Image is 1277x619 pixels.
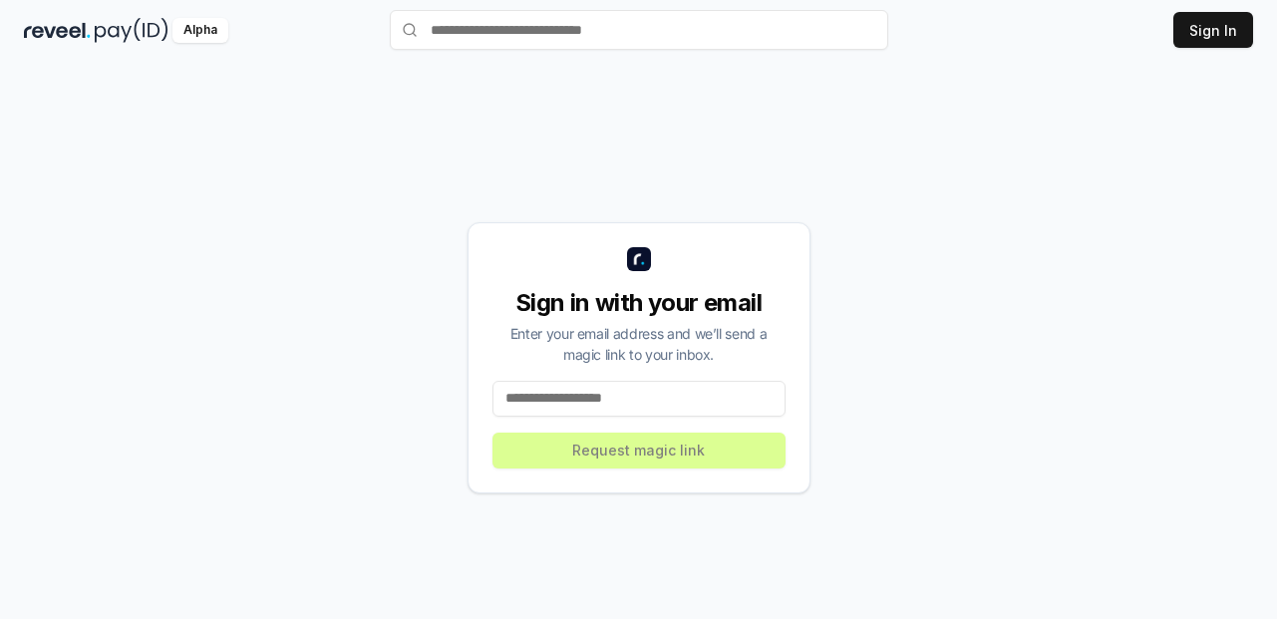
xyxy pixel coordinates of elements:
div: Sign in with your email [492,287,786,319]
img: pay_id [95,18,168,43]
div: Alpha [172,18,228,43]
div: Enter your email address and we’ll send a magic link to your inbox. [492,323,786,365]
button: Sign In [1173,12,1253,48]
img: logo_small [627,247,651,271]
img: reveel_dark [24,18,91,43]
